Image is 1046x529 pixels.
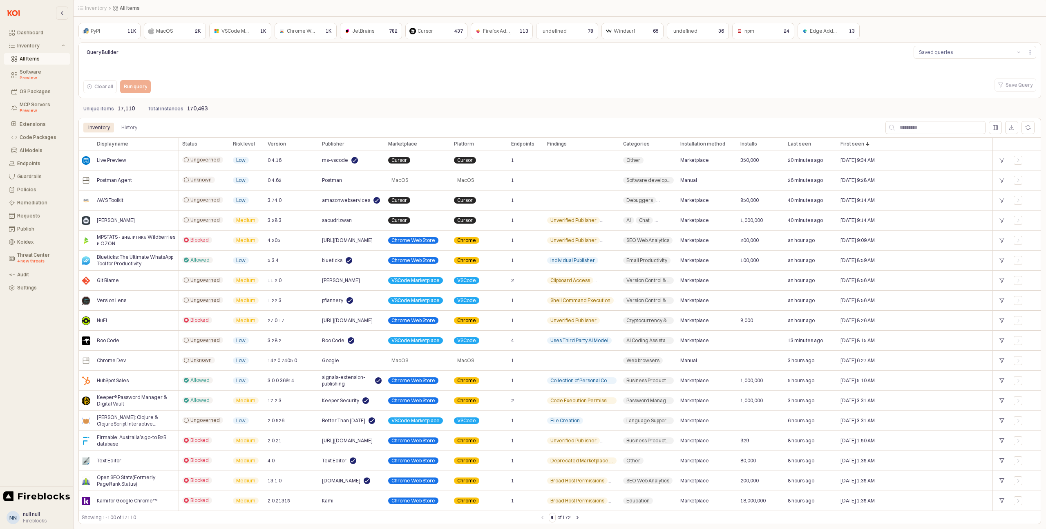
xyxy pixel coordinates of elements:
[78,23,141,39] div: PyPI11K
[511,297,514,304] span: 1
[233,141,255,147] span: Risk level
[17,200,65,206] div: Remediation
[388,141,417,147] span: Marketplace
[520,27,528,35] p: 113
[840,297,875,304] span: [DATE] 8:56 AM
[20,134,65,140] div: Code Packages
[144,23,206,39] div: MacOS2K
[391,297,440,304] span: VSCode Marketplace
[788,217,823,224] span: 40 minutes ago
[996,375,1007,386] div: +
[680,197,709,204] span: Marketplace
[996,335,1007,346] div: +
[4,171,70,182] button: Guardrails
[4,132,70,143] button: Code Packages
[996,495,1007,506] div: +
[268,197,282,204] span: 3.74.0
[190,337,220,343] span: Ungoverned
[549,513,555,522] input: Page
[914,46,1014,58] button: Saved queries
[639,217,650,224] span: Chat
[457,317,476,324] span: Chrome
[457,337,476,344] span: VSCode
[190,317,209,323] span: Blocked
[20,148,65,153] div: AI Models
[550,377,613,384] span: Collection of Personal Communications
[83,105,114,112] p: Unique items
[680,297,709,304] span: Marketplace
[732,23,794,39] div: npm24
[626,177,671,184] span: Software development tools
[550,297,610,304] span: Shell Command Execution
[190,357,212,363] span: Unknown
[78,5,720,11] nav: Breadcrumbs
[391,197,407,204] span: Cursor
[849,27,855,35] p: 13
[788,157,823,164] span: 20 minutes ago
[190,157,220,163] span: Ungoverned
[680,317,709,324] span: Marketplace
[97,217,135,224] span: [PERSON_NAME]
[322,374,372,387] span: signals-extension-publishing
[236,257,246,264] span: Low
[996,315,1007,326] div: +
[187,104,208,113] p: 170,463
[457,177,474,184] span: MacOS
[391,317,435,324] span: Chrome Web Store
[457,257,476,264] span: Chrome
[97,377,129,384] span: HubSpot Sales
[680,257,709,264] span: Marketplace
[4,119,70,130] button: Extensions
[326,27,332,35] p: 1K
[550,337,608,344] span: Uses Third Party AI Model
[996,175,1007,186] div: +
[236,217,255,224] span: Medium
[588,27,593,35] p: 78
[260,27,266,35] p: 1K
[121,123,137,132] div: History
[20,89,65,94] div: OS Packages
[680,157,709,164] span: Marketplace
[190,277,220,283] span: Ungoverned
[457,237,476,244] span: Chrome
[20,75,65,81] div: Preview
[268,277,282,284] span: 11.2.0
[598,277,641,284] span: Process Execution
[391,357,408,364] span: MacOS
[4,282,70,294] button: Settings
[457,297,476,304] span: VSCode
[457,157,473,164] span: Cursor
[7,511,20,524] button: nn
[740,157,759,164] span: 350,000
[124,83,147,90] p: Run query
[9,513,17,522] div: nn
[788,337,823,344] span: 13 minutes ago
[744,27,754,35] div: npm
[83,80,117,93] button: Clear all
[322,337,344,344] span: Roo Code
[221,28,270,34] span: VSCode Marketplace
[4,27,70,38] button: Dashboard
[996,355,1007,366] div: +
[195,27,201,35] p: 2K
[4,184,70,195] button: Policies
[97,177,132,184] span: Postman Agent
[391,177,408,184] span: MacOS
[4,86,70,97] button: OS Packages
[788,297,815,304] span: an hour ago
[457,357,474,364] span: MacOS
[740,377,763,384] span: 1,000,000
[156,27,173,35] div: MacOS
[322,197,370,204] span: amazonwebservices
[1024,46,1036,59] button: Menu
[127,27,136,35] p: 11K
[4,99,70,117] button: MCP Servers
[996,455,1007,466] div: +
[4,158,70,169] button: Endpoints
[788,141,811,147] span: Last seen
[673,27,697,35] div: undefined
[840,217,875,224] span: [DATE] 9:14 AM
[340,23,402,39] div: JetBrains782
[471,23,533,39] div: Firefox Add-ons113
[268,297,282,304] span: 1.22.3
